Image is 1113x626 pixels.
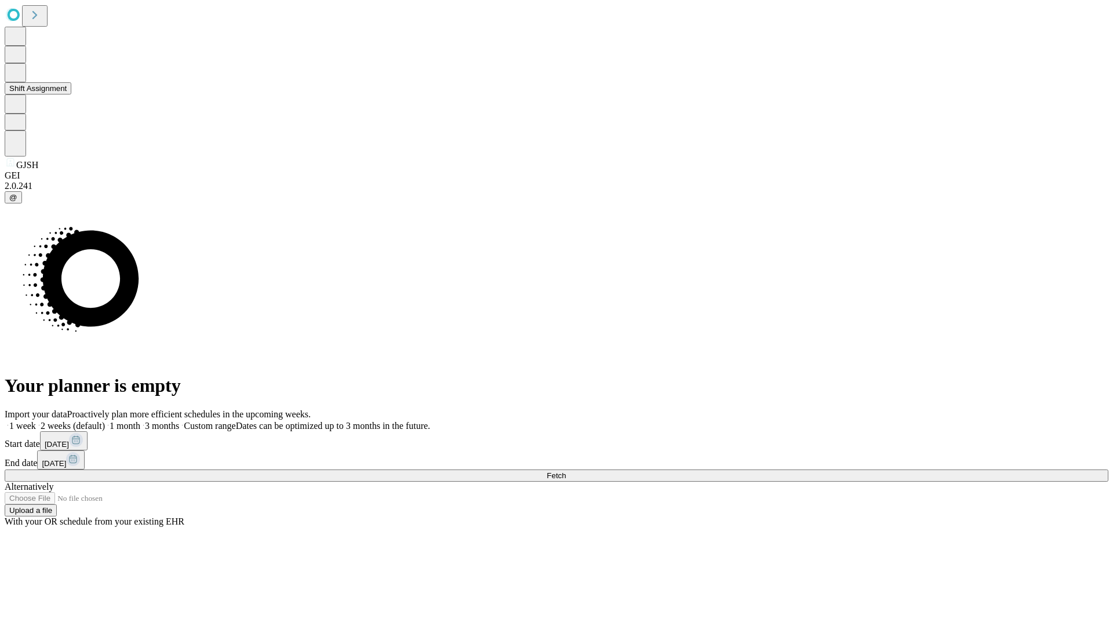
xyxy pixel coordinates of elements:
[37,450,85,469] button: [DATE]
[5,82,71,94] button: Shift Assignment
[145,421,179,431] span: 3 months
[45,440,69,449] span: [DATE]
[5,482,53,492] span: Alternatively
[5,191,22,203] button: @
[5,409,67,419] span: Import your data
[5,504,57,516] button: Upload a file
[5,450,1108,469] div: End date
[41,421,105,431] span: 2 weeks (default)
[236,421,430,431] span: Dates can be optimized up to 3 months in the future.
[42,459,66,468] span: [DATE]
[5,375,1108,396] h1: Your planner is empty
[5,431,1108,450] div: Start date
[5,516,184,526] span: With your OR schedule from your existing EHR
[9,193,17,202] span: @
[16,160,38,170] span: GJSH
[547,471,566,480] span: Fetch
[184,421,235,431] span: Custom range
[110,421,140,431] span: 1 month
[5,170,1108,181] div: GEI
[5,469,1108,482] button: Fetch
[5,181,1108,191] div: 2.0.241
[40,431,88,450] button: [DATE]
[9,421,36,431] span: 1 week
[67,409,311,419] span: Proactively plan more efficient schedules in the upcoming weeks.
